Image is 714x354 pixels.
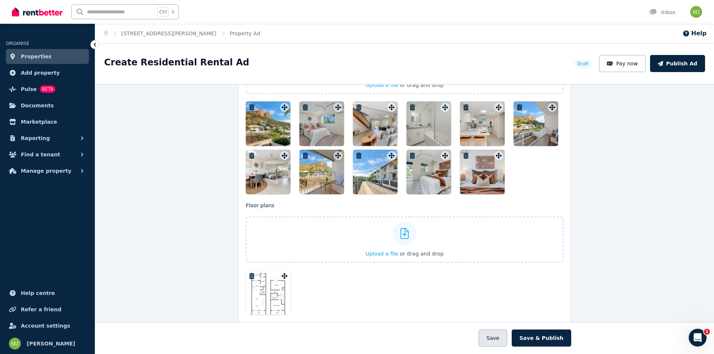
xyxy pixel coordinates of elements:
span: Upload a file [366,82,398,88]
span: [PERSON_NAME] [27,339,75,348]
a: PulseBETA [6,82,89,97]
span: 1 [704,329,710,335]
img: RentBetter [12,6,62,17]
span: Pulse [21,85,37,94]
a: Property Ad [230,30,260,36]
span: Account settings [21,321,70,330]
a: Documents [6,98,89,113]
button: Upload a file or drag and drop [366,250,444,257]
span: Draft [577,61,588,67]
a: [STREET_ADDRESS][PERSON_NAME] [122,30,216,36]
span: ORGANISE [6,41,29,46]
button: Upload a file or drag and drop [366,81,444,89]
span: Refer a friend [21,305,61,314]
a: Refer a friend [6,302,89,317]
span: Documents [21,101,54,110]
a: Help centre [6,286,89,301]
span: Upload a file [366,251,398,257]
iframe: Intercom live chat [689,329,707,347]
button: Manage property [6,163,89,178]
h1: Create Residential Rental Ad [104,56,249,68]
span: Add property [21,68,60,77]
a: Add property [6,65,89,80]
span: Manage property [21,166,71,175]
img: Matthew Jamieson [9,338,21,350]
a: Account settings [6,318,89,333]
span: k [172,9,174,15]
button: Save [479,329,507,347]
span: or drag and drop [400,251,444,257]
button: Find a tenant [6,147,89,162]
span: Ctrl [157,7,169,17]
span: Reporting [21,134,50,143]
nav: Breadcrumb [95,24,269,43]
div: Inbox [649,9,675,16]
p: Floor plans [246,202,563,209]
button: Reporting [6,131,89,146]
button: Publish Ad [650,55,705,72]
button: Help [682,29,707,38]
span: Help centre [21,289,55,298]
img: Matthew Jamieson [690,6,702,18]
span: or drag and drop [400,82,444,88]
span: BETA [40,85,55,93]
span: Marketplace [21,117,57,126]
button: Pay now [599,55,646,72]
a: Marketplace [6,114,89,129]
span: Properties [21,52,52,61]
span: Find a tenant [21,150,60,159]
a: Properties [6,49,89,64]
button: Save & Publish [512,329,571,347]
